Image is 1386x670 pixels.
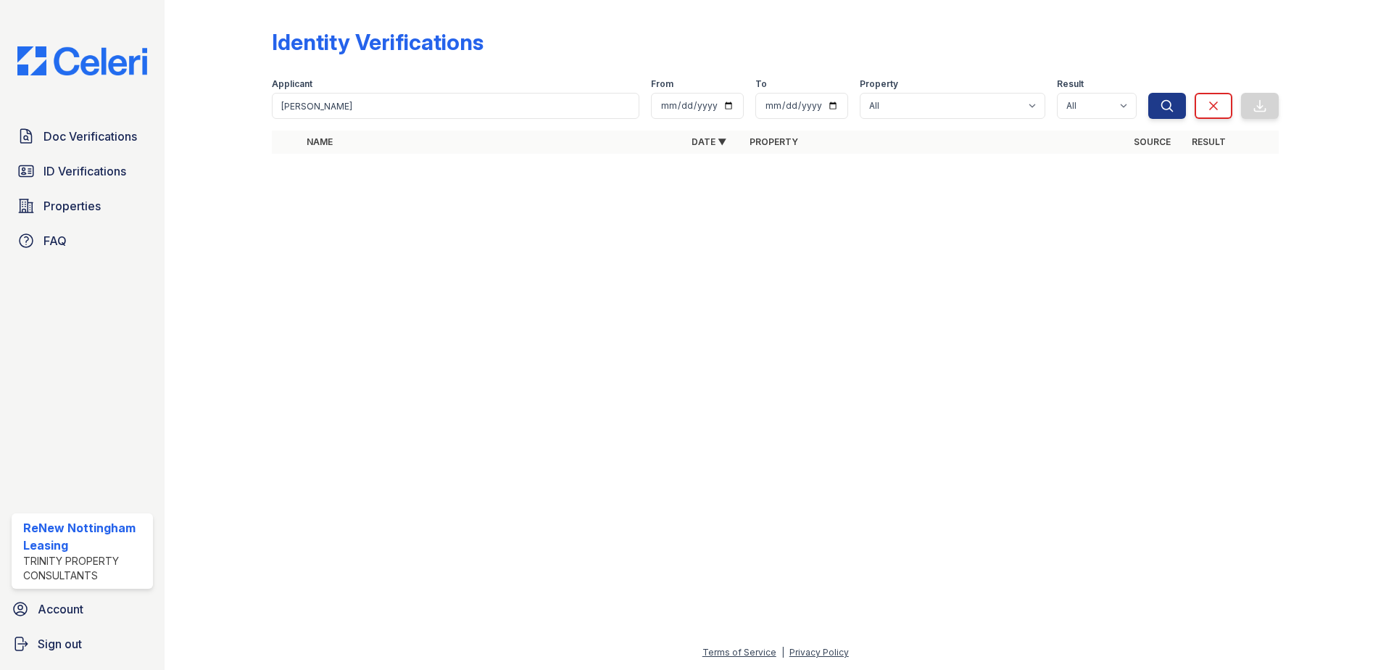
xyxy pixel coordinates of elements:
label: Property [860,78,898,90]
span: ID Verifications [43,162,126,180]
span: Account [38,600,83,618]
a: Account [6,595,159,624]
a: Source [1134,136,1171,147]
img: CE_Logo_Blue-a8612792a0a2168367f1c8372b55b34899dd931a85d93a1a3d3e32e68fde9ad4.png [6,46,159,75]
label: To [755,78,767,90]
a: Result [1192,136,1226,147]
label: Result [1057,78,1084,90]
label: From [651,78,673,90]
div: Identity Verifications [272,29,484,55]
a: Property [750,136,798,147]
a: Name [307,136,333,147]
a: FAQ [12,226,153,255]
a: ID Verifications [12,157,153,186]
a: Sign out [6,629,159,658]
a: Privacy Policy [789,647,849,658]
a: Date ▼ [692,136,726,147]
a: Properties [12,191,153,220]
a: Doc Verifications [12,122,153,151]
input: Search by name or phone number [272,93,639,119]
span: Sign out [38,635,82,653]
div: | [781,647,784,658]
span: FAQ [43,232,67,249]
a: Terms of Service [702,647,776,658]
div: Trinity Property Consultants [23,554,147,583]
div: ReNew Nottingham Leasing [23,519,147,554]
span: Doc Verifications [43,128,137,145]
label: Applicant [272,78,312,90]
span: Properties [43,197,101,215]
